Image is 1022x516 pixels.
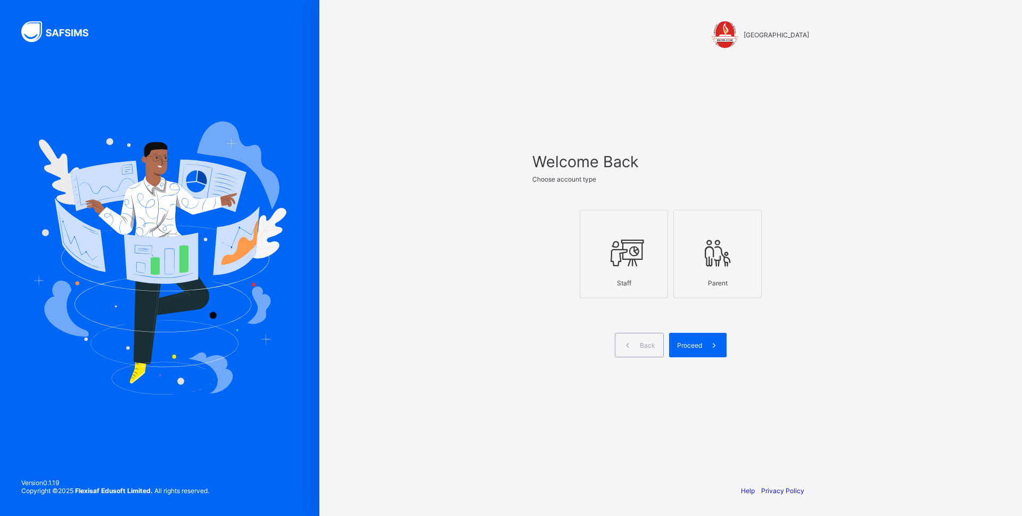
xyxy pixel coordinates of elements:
a: Privacy Policy [761,487,804,495]
strong: Flexisaf Edusoft Limited. [75,487,153,495]
span: Back [640,341,655,349]
img: Hero Image [33,121,286,394]
div: Parent [679,274,756,292]
span: Copyright © 2025 All rights reserved. [21,487,209,495]
span: Choose account type [532,175,596,183]
span: [GEOGRAPHIC_DATA] [744,31,809,39]
span: Welcome Back [532,152,809,171]
div: Staff [586,274,662,292]
span: Proceed [677,341,702,349]
span: Version 0.1.19 [21,479,209,487]
a: Help [741,487,755,495]
img: SAFSIMS Logo [21,21,101,42]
